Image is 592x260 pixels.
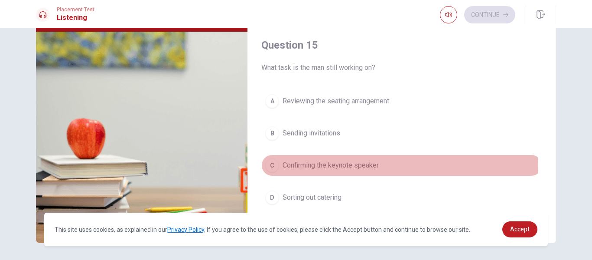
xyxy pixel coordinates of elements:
[261,90,542,112] button: AReviewing the seating arrangement
[261,63,542,73] span: What task is the man still working on?
[44,213,547,246] div: cookieconsent
[510,226,530,233] span: Accept
[261,187,542,208] button: DSorting out catering
[265,158,279,172] div: C
[167,226,204,233] a: Privacy Policy
[55,226,470,233] span: This site uses cookies, as explained in our . If you agree to the use of cookies, please click th...
[265,94,279,108] div: A
[261,122,542,144] button: BSending invitations
[57,7,94,13] span: Placement Test
[283,160,379,171] span: Confirming the keynote speaker
[57,13,94,23] h1: Listening
[265,126,279,140] div: B
[265,191,279,204] div: D
[261,155,542,176] button: CConfirming the keynote speaker
[283,96,389,106] span: Reviewing the seating arrangement
[502,221,537,237] a: dismiss cookie message
[261,38,542,52] h4: Question 15
[283,192,342,203] span: Sorting out catering
[36,32,247,243] img: Preparing for a Company Conference
[283,128,340,138] span: Sending invitations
